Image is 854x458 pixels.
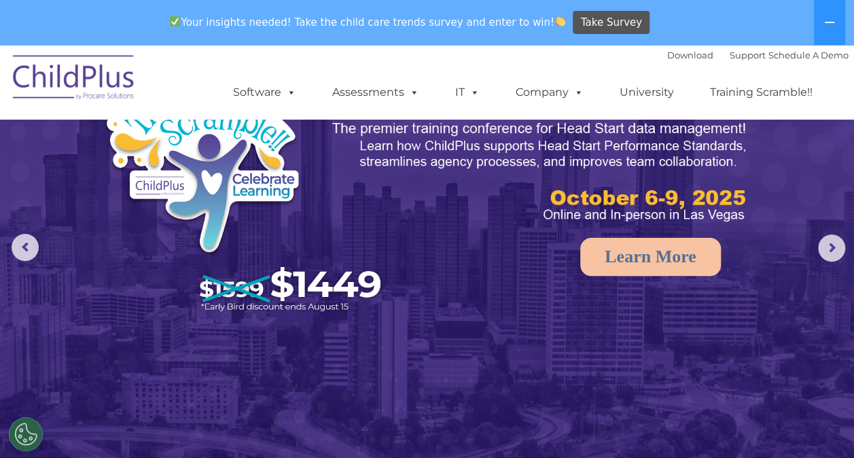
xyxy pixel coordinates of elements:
[442,79,493,106] a: IT
[667,50,849,60] font: |
[319,79,433,106] a: Assessments
[696,79,826,106] a: Training Scramble!!
[667,50,713,60] a: Download
[189,90,230,100] span: Last name
[768,50,849,60] a: Schedule A Demo
[730,50,766,60] a: Support
[6,46,142,113] img: ChildPlus by Procare Solutions
[580,238,721,276] a: Learn More
[170,16,180,27] img: ✅
[573,11,650,35] a: Take Survey
[9,417,43,451] button: Cookies Settings
[555,16,565,27] img: 👏
[164,9,571,35] span: Your insights needed! Take the child care trends survey and enter to win!
[189,145,247,156] span: Phone number
[581,11,642,35] span: Take Survey
[606,79,688,106] a: University
[502,79,597,106] a: Company
[219,79,310,106] a: Software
